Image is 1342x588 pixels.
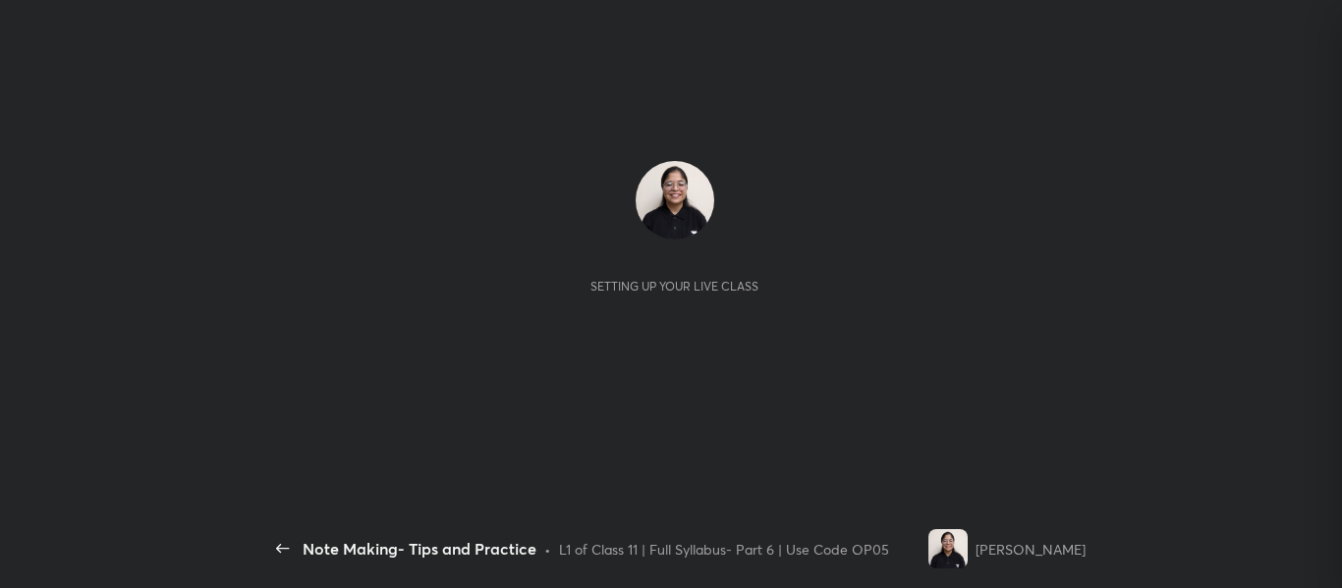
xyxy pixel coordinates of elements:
img: 6783db07291b471096590914f250cd27.jpg [928,529,968,568]
div: Note Making- Tips and Practice [303,537,536,561]
div: Setting up your live class [590,279,758,294]
div: • [544,539,551,560]
div: L1 of Class 11 | Full Syllabus- Part 6 | Use Code OP05 [559,539,889,560]
div: [PERSON_NAME] [976,539,1086,560]
img: 6783db07291b471096590914f250cd27.jpg [636,161,714,240]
